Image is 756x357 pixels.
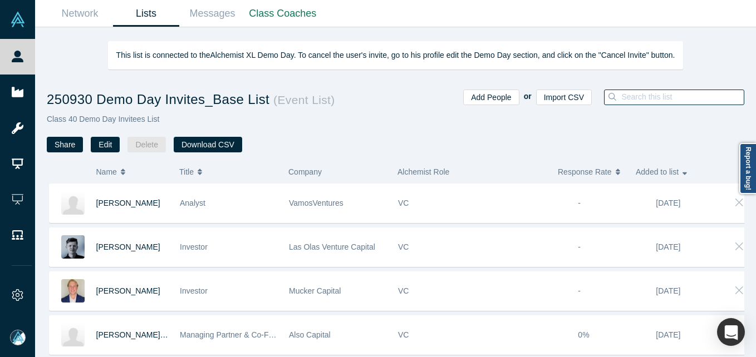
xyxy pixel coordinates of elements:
[656,199,680,207] span: [DATE]
[91,137,120,152] button: Edit
[10,330,26,345] img: Mia Scott's Account
[656,330,680,339] span: [DATE]
[180,242,208,251] span: Investor
[578,199,581,207] span: -
[180,330,293,339] span: Managing Partner & Co-Founder
[10,12,26,27] img: Alchemist Vault Logo
[246,1,320,27] a: Class Coaches
[398,330,409,339] span: VC
[180,286,208,295] span: Investor
[108,41,684,70] div: This list is connected to the Alchemist XL Demo Day . To cancel the user's invite, go to his prof...
[96,160,168,184] button: Name
[127,137,165,152] button: Delete
[620,90,744,104] input: Search this list
[179,160,194,184] span: Title
[113,1,179,27] a: Lists
[289,199,343,207] span: VamosVentures
[174,137,242,152] button: Download CSV
[636,160,679,184] span: Added to list
[578,242,581,251] span: -
[96,286,160,295] a: [PERSON_NAME]
[289,242,375,251] span: Las Olas Venture Capital
[397,167,449,176] span: Alchemist Role
[656,286,680,295] span: [DATE]
[61,323,85,346] img: Michael Annunziata CFA's Profile Image
[288,167,322,176] span: Company
[47,1,113,27] a: Network
[180,199,205,207] span: Analyst
[578,330,589,339] span: 0%
[47,90,396,110] h1: 250930 Demo Day Invites_Base List
[96,160,117,184] span: Name
[558,160,612,184] span: Response Rate
[398,242,409,251] span: VC
[269,93,335,106] small: ( Event List )
[47,137,83,152] button: Share
[536,90,592,105] button: Import CSV
[289,330,331,339] span: Also Capital
[47,113,396,125] p: Class 40 Demo Day Invitees List
[524,92,532,101] b: or
[96,199,160,207] a: [PERSON_NAME]
[179,1,246,27] a: Messages
[61,191,85,215] img: Andrew Gonzalez's Profile Image
[558,160,624,184] button: Response Rate
[398,199,409,207] span: VC
[578,286,581,295] span: -
[636,160,702,184] button: Added to list
[739,143,756,194] a: Report a bug!
[96,330,178,339] a: [PERSON_NAME] CFA
[656,242,680,251] span: [DATE]
[289,286,341,295] span: Mucker Capital
[96,242,160,251] a: [PERSON_NAME]
[179,160,277,184] button: Title
[61,279,85,303] img: Bradford Martin's Profile Image
[463,90,519,105] button: Add People
[398,286,409,295] span: VC
[61,235,85,259] img: Carson Ortolani's Profile Image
